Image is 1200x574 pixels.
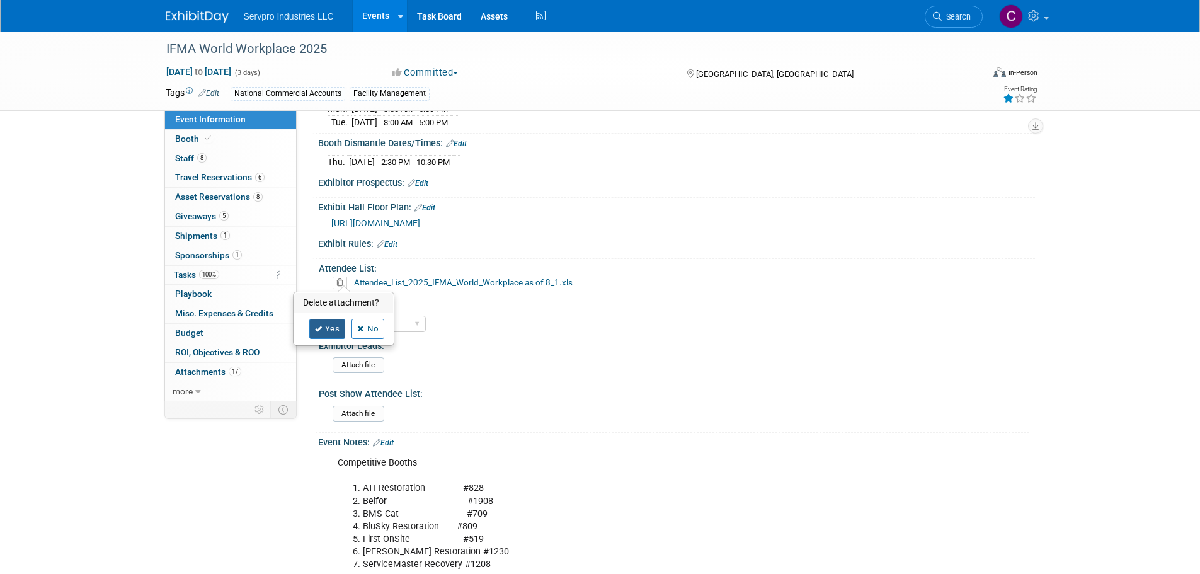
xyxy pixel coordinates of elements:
span: (3 days) [234,69,260,77]
span: [DATE] [DATE] [166,66,232,77]
i: Booth reservation complete [205,135,211,142]
span: 6 [255,173,265,182]
div: National Commercial Accounts [231,87,345,100]
a: Misc. Expenses & Credits [165,304,296,323]
a: Playbook [165,285,296,304]
span: 8 [253,192,263,202]
li: First OnSite #519 [363,533,889,546]
a: Search [925,6,983,28]
h3: Delete attachment? [294,293,394,313]
a: Edit [373,439,394,447]
span: Playbook [175,289,212,299]
span: Shipments [175,231,230,241]
span: Asset Reservations [175,192,263,202]
span: Sponsorships [175,250,242,260]
a: Sponsorships1 [165,246,296,265]
a: Asset Reservations8 [165,188,296,207]
li: BluSky Restoration #809 [363,520,889,533]
span: 100% [199,270,219,279]
a: Tasks100% [165,266,296,285]
div: IFMA World Workplace 2025 [162,38,964,60]
span: Search [942,12,971,21]
li: ServiceMaster Recovery #1208 [363,558,889,571]
span: 2:30 PM - 10:30 PM [381,158,450,167]
a: Yes [309,319,346,339]
div: Booth Dismantle Dates/Times: [318,134,1035,150]
div: Facility Management [350,87,430,100]
a: No [351,319,384,339]
img: ExhibitDay [166,11,229,23]
li: BMS Cat #709 [363,508,889,520]
a: Edit [377,240,397,249]
span: Travel Reservations [175,172,265,182]
a: Attachments17 [165,363,296,382]
a: ROI, Objectives & ROO [165,343,296,362]
img: Format-Inperson.png [993,67,1006,77]
span: 1 [220,231,230,240]
a: Edit [408,179,428,188]
span: 8 [197,153,207,163]
span: Staff [175,153,207,163]
span: more [173,386,193,396]
span: to [193,67,205,77]
a: Edit [446,139,467,148]
div: Event Format [908,66,1038,84]
button: Committed [388,66,463,79]
span: Misc. Expenses & Credits [175,308,273,318]
span: Budget [175,328,203,338]
a: Attendee_List_2025_IFMA_World_Workplace as of 8_1.xls [354,277,573,287]
a: [URL][DOMAIN_NAME] [331,218,420,228]
span: Servpro Industries LLC [244,11,334,21]
a: Travel Reservations6 [165,168,296,187]
span: Attachments [175,367,241,377]
td: Thu. [328,155,349,168]
a: Edit [198,89,219,98]
li: ATI Restoration #828 [363,482,889,495]
a: Shipments1 [165,227,296,246]
span: 5 [219,211,229,221]
td: [DATE] [349,155,375,168]
div: Exhibitor Prospectus: [318,173,1035,190]
div: Event Notes: [318,433,1035,449]
div: Exhibit Hall Floor Plan: [318,198,1035,214]
span: 1 [232,250,242,260]
div: Social Media: [319,297,1029,313]
a: Event Information [165,110,296,129]
div: Attendee List: [319,259,1029,275]
td: Tue. [328,115,351,129]
span: Booth [175,134,214,144]
td: Personalize Event Tab Strip [249,401,271,418]
li: Belfor #1908 [363,495,889,508]
td: [DATE] [351,115,377,129]
span: [GEOGRAPHIC_DATA], [GEOGRAPHIC_DATA] [696,69,854,79]
a: more [165,382,296,401]
span: ROI, Objectives & ROO [175,347,260,357]
td: Toggle Event Tabs [270,401,296,418]
a: Budget [165,324,296,343]
a: Giveaways5 [165,207,296,226]
a: Staff8 [165,149,296,168]
div: Exhibitor Leads: [319,336,1029,352]
span: Tasks [174,270,219,280]
span: Giveaways [175,211,229,221]
div: Event Rating [1003,86,1037,93]
a: Booth [165,130,296,149]
td: Tags [166,86,219,101]
span: 17 [229,367,241,376]
a: Edit [414,204,435,212]
img: Chris Chassagneux [999,4,1023,28]
li: [PERSON_NAME] Restoration #1230 [363,546,889,558]
div: In-Person [1008,68,1037,77]
span: 8:00 AM - 5:00 PM [384,118,448,127]
span: Event Information [175,114,246,124]
div: Exhibit Rules: [318,234,1035,251]
div: Post Show Attendee List: [319,384,1029,400]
